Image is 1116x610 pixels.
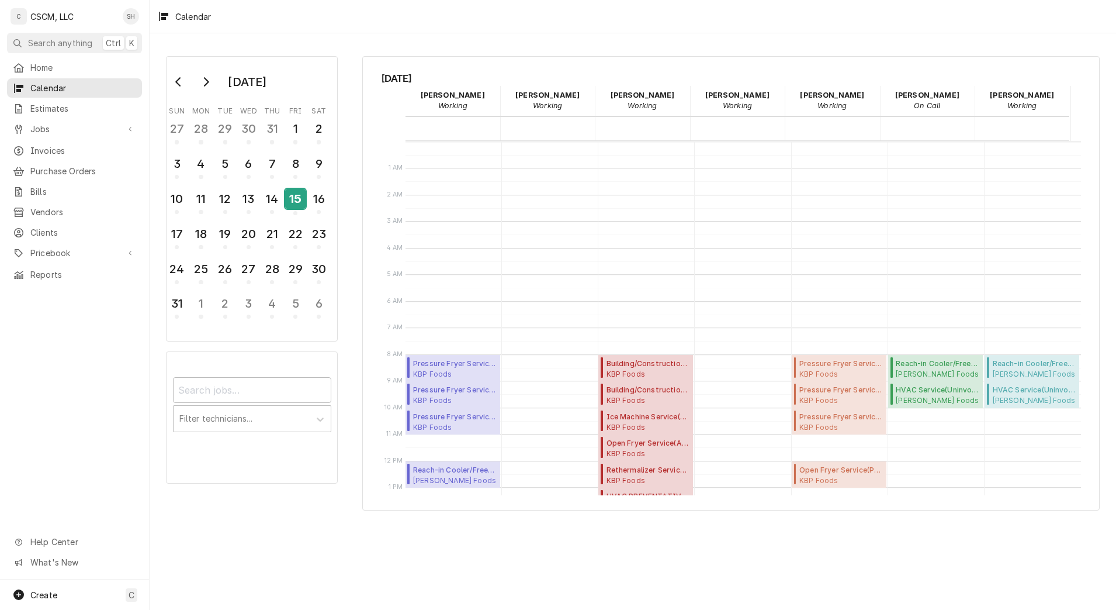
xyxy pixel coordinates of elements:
[30,185,136,198] span: Bills
[500,86,595,115] div: Dena Vecchetti - Working
[628,101,657,110] em: Working
[606,422,690,432] span: KBP Foods Garden of the Gods Taco Bell # 37398 / [STREET_ADDRESS][US_STATE][US_STATE]
[888,355,983,382] div: Reach-in Cooler/Freezer Service(Uninvoiced)[PERSON_NAME] Foods[PERSON_NAME] # 31736 / [STREET_ADD...
[7,161,142,181] a: Purchase Orders
[598,435,693,461] div: [Service] Open Fryer Service KBP Foods Garden of the Gods Taco Bell # 37398 / 502 Garden of the G...
[888,381,983,408] div: HVAC Service(Uninvoiced)[PERSON_NAME] Foods[PERSON_NAME] # 31736 / [STREET_ADDRESS][PERSON_NAME][...
[123,8,139,25] div: Serra Heyen's Avatar
[307,102,331,116] th: Saturday
[192,190,210,208] div: 11
[799,412,883,422] span: Pressure Fryer Service ( Past Due )
[598,408,693,435] div: [Service] Ice Machine Service KBP Foods Garden of the Gods Taco Bell # 37398 / 502 Garden of the ...
[382,403,406,412] span: 10 AM
[993,395,1076,405] span: [PERSON_NAME] Foods [PERSON_NAME] # 31736 / [STREET_ADDRESS][PERSON_NAME][US_STATE]
[263,225,281,243] div: 21
[895,91,959,99] strong: [PERSON_NAME]
[30,206,136,218] span: Vendors
[799,359,883,369] span: Pressure Fryer Service ( Awaiting Client Go-Ahead )
[168,295,186,312] div: 31
[30,590,57,600] span: Create
[386,483,406,492] span: 1 PM
[285,189,306,209] div: 15
[284,102,307,116] th: Friday
[723,101,752,110] em: Working
[240,260,258,278] div: 27
[985,381,1079,408] div: HVAC Service(Uninvoiced)[PERSON_NAME] Foods[PERSON_NAME] # 31736 / [STREET_ADDRESS][PERSON_NAME][...
[310,190,328,208] div: 16
[800,91,864,99] strong: [PERSON_NAME]
[168,225,186,243] div: 17
[598,435,693,461] div: Open Fryer Service(Active)KBP FoodsGarden of the Gods Taco Bell # 37398 / [STREET_ADDRESS][US_STA...
[792,408,886,435] div: [Service] Pressure Fryer Service KBP Foods Homer Adams KFC # 5842 / 2994 Homer M Adams Pkwy, Alto...
[405,461,500,488] div: Reach-in Cooler/Freezer Service(Past Due)[PERSON_NAME] FoodsEast St. [PERSON_NAME] #25194 / [STRE...
[792,461,886,488] div: Open Fryer Service(Past Due)KBP FoodsLitchfield KFC #[STREET_ADDRESS][US_STATE]
[30,247,119,259] span: Pricebook
[975,86,1069,115] div: Zackary Bain - Working
[7,99,142,118] a: Estimates
[310,155,328,173] div: 9
[30,123,119,135] span: Jobs
[383,429,406,439] span: 11 AM
[382,456,406,466] span: 12 PM
[792,355,886,382] div: [Service] Pressure Fryer Service KBP Foods Homer Adams KFC # 5842 / 2994 Homer M Adams Pkwy, Alto...
[173,377,331,403] input: Search jobs...
[896,395,979,405] span: [PERSON_NAME] Foods [PERSON_NAME] # 31736 / [STREET_ADDRESS][PERSON_NAME][US_STATE]
[993,385,1076,395] span: HVAC Service ( Uninvoiced )
[598,461,693,488] div: [Service] Rethermalizer Service KBP Foods Garden of the Gods Taco Bell # 37398 / 502 Garden of th...
[606,475,690,485] span: KBP Foods Garden of the Gods Taco Bell # 37398 / [STREET_ADDRESS][US_STATE][US_STATE]
[985,381,1079,408] div: [Service] HVAC Service Estel Foods Jennings McDonald's # 31736 / 8983 Jennings Station Rd, Jennin...
[985,355,1079,382] div: [Service] Reach-in Cooler/Freezer Service Estel Foods Jennings McDonald's # 31736 / 8983 Jennings...
[11,8,27,25] div: C
[792,355,886,382] div: Pressure Fryer Service(Awaiting Client Go-Ahead)KBP Foods[PERSON_NAME] KFC # [STREET_ADDRESS][PER...
[606,369,690,378] span: KBP Foods Garden of the Gods Taco Bell # 37398 / [STREET_ADDRESS][US_STATE][US_STATE]
[405,86,500,115] div: Chris Lynch - Working
[286,260,304,278] div: 29
[785,86,879,115] div: Jonnie Pakovich - Working
[792,381,886,408] div: Pressure Fryer Service(Awaiting Client Go-Ahead)KBP Foods[PERSON_NAME] KFC # [STREET_ADDRESS][PER...
[189,102,213,116] th: Monday
[310,260,328,278] div: 30
[384,190,406,199] span: 2 AM
[168,155,186,173] div: 3
[405,381,500,408] div: [Service] Pressure Fryer Service KBP Foods Homer Adams KFC # 5842 / 2994 Homer M Adams Pkwy, Alto...
[384,323,406,332] span: 7 AM
[30,536,135,548] span: Help Center
[192,120,210,137] div: 28
[888,381,983,408] div: [Service] HVAC Service Estel Foods Jennings McDonald's # 31736 / 8983 Jennings Station Rd, Jennin...
[405,355,500,382] div: Pressure Fryer Service(Awaiting Client Go-Ahead)KBP Foods[PERSON_NAME] KFC # [STREET_ADDRESS][PER...
[28,37,92,49] span: Search anything
[888,355,983,382] div: [Service] Reach-in Cooler/Freezer Service Estel Foods Jennings McDonald's # 31736 / 8983 Jennings...
[595,86,689,115] div: Izaia Bain - Working
[799,465,883,475] span: Open Fryer Service ( Past Due )
[896,385,979,395] span: HVAC Service ( Uninvoiced )
[985,355,1079,382] div: Reach-in Cooler/Freezer Service(Uninvoiced)[PERSON_NAME] Foods[PERSON_NAME] # 31736 / [STREET_ADD...
[606,395,690,405] span: KBP Foods Garden of the Gods Taco Bell # 37398 / [STREET_ADDRESS][US_STATE][US_STATE]
[216,120,234,137] div: 29
[413,385,497,395] span: Pressure Fryer Service ( Awaiting Client Go-Ahead )
[263,120,281,137] div: 31
[213,102,237,116] th: Tuesday
[216,155,234,173] div: 5
[606,465,690,475] span: Rethermalizer Service ( Active )
[263,295,281,312] div: 4
[413,422,497,432] span: KBP Foods [PERSON_NAME] KFC # [STREET_ADDRESS][PERSON_NAME][US_STATE]
[240,295,258,312] div: 3
[216,225,234,243] div: 19
[598,355,693,382] div: Building/Construction Service(Past Due)KBP FoodsGarden of the Gods Taco Bell # 37398 / [STREET_AD...
[606,438,690,449] span: Open Fryer Service ( Active )
[168,260,186,278] div: 24
[405,408,500,435] div: Pressure Fryer Service(Past Due)KBP Foods[PERSON_NAME] KFC # [STREET_ADDRESS][PERSON_NAME][US_STATE]
[261,102,284,116] th: Thursday
[30,226,136,239] span: Clients
[129,589,134,601] span: C
[606,359,690,369] span: Building/Construction Service ( Past Due )
[7,119,142,139] a: Go to Jobs
[240,190,258,208] div: 13
[30,61,136,74] span: Home
[413,359,497,369] span: Pressure Fryer Service ( Awaiting Client Go-Ahead )
[990,91,1054,99] strong: [PERSON_NAME]
[168,190,186,208] div: 10
[384,350,406,359] span: 8 AM
[216,260,234,278] div: 26
[817,101,847,110] em: Working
